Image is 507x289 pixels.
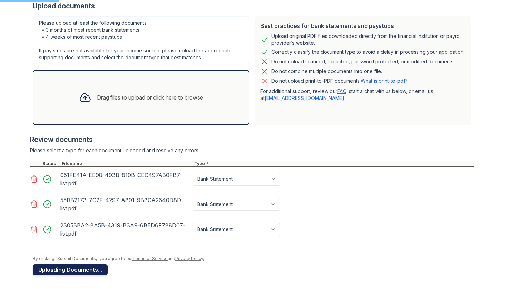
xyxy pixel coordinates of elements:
[361,78,408,84] a: What is print-to-pdf?
[41,161,60,166] div: Status
[60,161,193,166] div: Filename
[271,67,382,75] div: Do not combine multiple documents into one file.
[30,147,474,154] div: Please select a type for each document uploaded and resolve any errors.
[60,220,190,239] div: 23053BA2-8A5B-4319-B3A9-6BED6F788D67-list.pdf
[271,58,455,66] div: Do not upload scanned, redacted, password protected, or modified documents.
[60,195,190,214] div: 55BB2173-7C2F-4297-A891-9B8CA2640D8D-list.pdf
[60,169,190,189] div: 051FE41A-EE98-493B-810B-CEC497A30FB7-list.pdf
[175,256,204,261] a: Privacy Policy.
[271,78,408,84] p: Do not upload print-to-PDF documents.
[33,264,108,275] button: Uploading Documents...
[193,161,474,166] div: Type
[97,93,203,102] div: Drag files to upload or click here to browse
[260,22,466,30] div: Best practices for bank statements and paystubs
[33,256,474,261] div: By clicking "Submit Documents," you agree to our and
[260,88,466,102] p: For additional support, review our , start a chat with us below, or email us at
[265,95,344,101] a: [EMAIL_ADDRESS][DOMAIN_NAME]
[33,1,474,11] div: Upload documents
[337,88,346,94] a: FAQ
[30,135,474,144] div: Review documents
[132,256,168,261] a: Terms of Service
[271,48,465,56] div: Correctly classify the document type to avoid a delay in processing your application.
[271,33,466,47] div: Upload original PDF files downloaded directly from the financial institution or payroll provider’...
[33,16,249,64] div: Please upload at least the following documents: • 3 months of most recent bank statements • 4 wee...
